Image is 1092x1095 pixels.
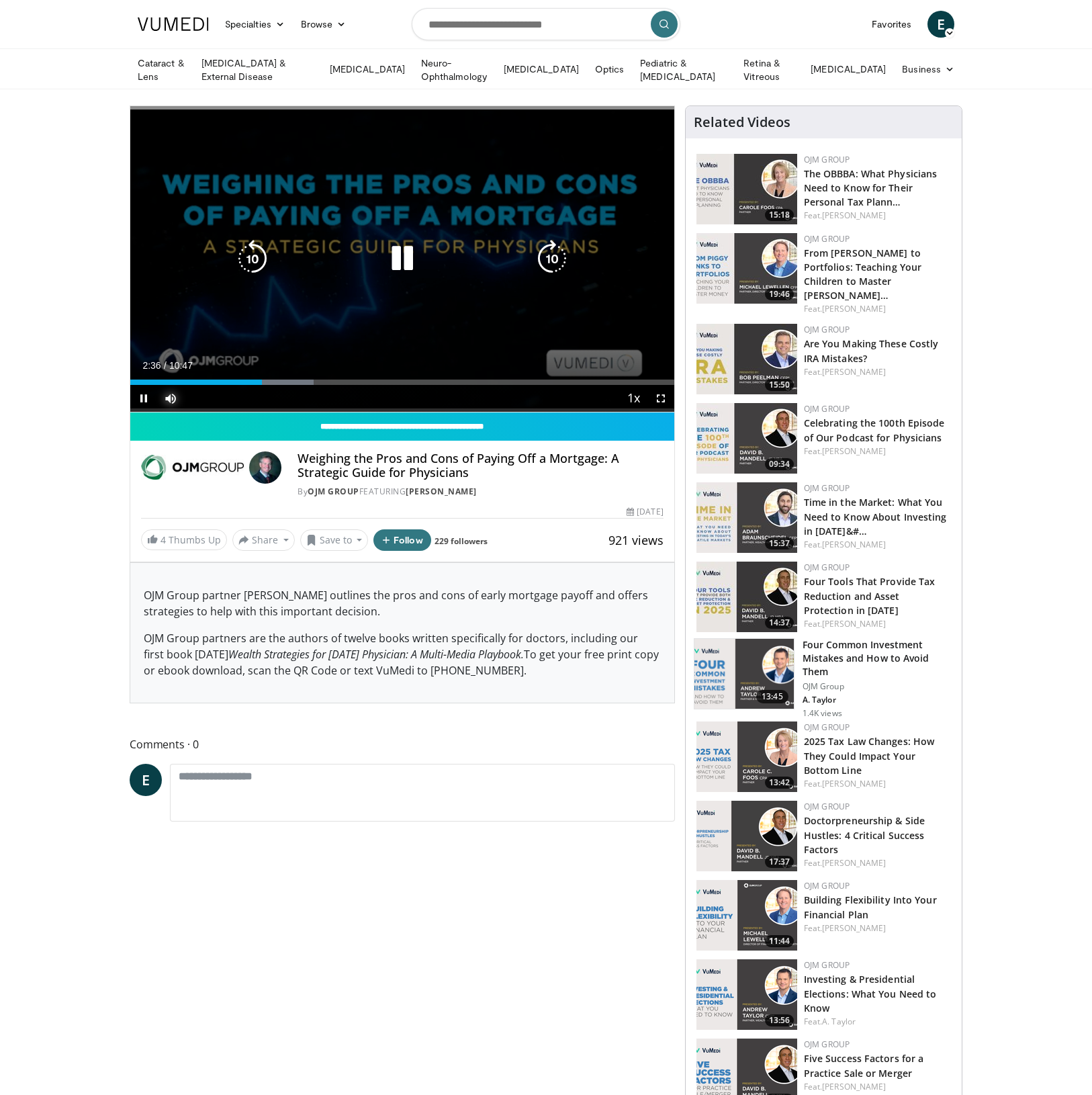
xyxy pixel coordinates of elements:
span: 2:36 [142,360,161,371]
span: Comments 0 [130,736,675,753]
a: [MEDICAL_DATA] [496,56,587,83]
a: Investing & Presidential Elections: What You Need to Know [804,973,937,1014]
span: / [164,360,167,371]
a: Building Flexibility Into Your Financial Plan [804,893,937,920]
a: Pediatric & [MEDICAL_DATA] [632,56,735,83]
a: OJM Group [804,324,850,335]
a: [PERSON_NAME] [822,445,886,457]
span: 19:46 [765,288,794,300]
a: Five Success Factors for a Practice Sale or Merger [804,1052,924,1079]
a: 13:56 [696,959,797,1030]
a: 14:37 [696,562,797,632]
a: 17:37 [696,801,797,871]
a: OJM Group [804,562,850,573]
img: de8936e7-3f3e-4c1e-b086-db97ad947be0.png.150x105_q85_crop-smart_upscale.png [696,959,797,1030]
img: 7438bed5-bde3-4519-9543-24a8eadaa1c2.150x105_q85_crop-smart_upscale.jpg [696,403,797,474]
div: Feat. [804,445,951,457]
span: 13:42 [765,777,794,789]
a: [MEDICAL_DATA] [322,56,413,83]
a: Favorites [864,11,919,38]
a: OJM Group [804,721,850,733]
img: 4b415aee-9520-4d6f-a1e1-8e5e22de4108.150x105_q85_crop-smart_upscale.jpg [696,324,797,394]
div: Feat. [804,303,951,315]
div: Feat. [804,210,951,222]
span: 10:47 [169,360,193,371]
span: 11:44 [765,935,794,947]
a: OJM Group [804,482,850,494]
span: 09:34 [765,458,794,470]
a: 15:50 [696,324,797,394]
video-js: Video Player [130,106,674,412]
a: Four Tools That Provide Tax Reduction and Asset Protection in [DATE] [804,575,936,616]
span: 921 views [608,532,664,548]
button: Follow [373,529,431,551]
h4: Related Videos [694,114,790,130]
a: OJM Group [804,403,850,414]
span: 15:18 [765,209,794,221]
a: Cataract & Lens [130,56,193,83]
img: OJM Group [141,451,244,484]
a: Celebrating the 100th Episode of Our Podcast for Physicians [804,417,945,443]
a: OJM Group [804,154,850,165]
a: 15:18 [696,154,797,224]
a: [MEDICAL_DATA] & External Disease [193,56,322,83]
a: [PERSON_NAME] [822,778,886,789]
a: [PERSON_NAME] [822,618,886,629]
a: OJM Group [804,233,850,245]
a: 229 followers [435,535,488,547]
img: cfc453be-3f74-41d3-a301-0743b7c46f05.150x105_q85_crop-smart_upscale.jpg [696,482,797,553]
a: A. Taylor [822,1016,856,1027]
a: [MEDICAL_DATA] [803,56,894,83]
img: VuMedi Logo [138,17,209,31]
a: Neuro-Ophthalmology [413,56,496,83]
a: 11:44 [696,880,797,951]
span: 13:56 [765,1014,794,1026]
p: A. Taylor [803,695,954,705]
button: Mute [157,385,184,412]
img: b2b5bc20-35c6-4d13-9d68-dd406c404601.png.150x105_q85_crop-smart_upscale.png [696,801,797,871]
a: [PERSON_NAME] [822,922,886,934]
a: 19:46 [696,233,797,304]
span: 13:45 [756,690,788,703]
a: Browse [293,11,355,38]
a: OJM Group [804,801,850,812]
a: OJM Group [804,1039,850,1050]
a: E [927,11,954,38]
a: 13:45 Four Common Investment Mistakes and How to Avoid Them OJM Group A. Taylor 1.4K views [694,638,954,719]
a: The OBBBA: What Physicians Need to Know for Their Personal Tax Plann… [804,167,938,208]
div: By FEATURING [298,486,663,498]
a: [PERSON_NAME] [406,486,477,497]
p: OJM Group partners are the authors of twelve books written specifically for doctors, including ou... [144,630,661,678]
img: Avatar [249,451,281,484]
p: 1.4K views [803,708,842,719]
span: 15:37 [765,537,794,550]
div: Feat. [804,778,951,790]
span: 17:37 [765,856,794,868]
a: 4 Thumbs Up [141,529,227,550]
a: 13:42 [696,721,797,792]
div: Feat. [804,1016,951,1028]
a: [PERSON_NAME] [822,857,886,869]
a: [PERSON_NAME] [822,366,886,378]
div: [DATE] [627,506,663,518]
a: E [130,764,162,796]
a: [PERSON_NAME] [822,1081,886,1092]
span: 14:37 [765,617,794,629]
img: 6db954da-78c7-423b-8725-5b22ebd502b2.150x105_q85_crop-smart_upscale.jpg [696,154,797,224]
input: Search topics, interventions [412,8,680,40]
button: Fullscreen [647,385,674,412]
img: 282c92bf-9480-4465-9a17-aeac8df0c943.150x105_q85_crop-smart_upscale.jpg [696,233,797,304]
p: OJM Group [803,681,954,692]
a: [PERSON_NAME] [822,539,886,550]
a: Specialties [217,11,293,38]
a: 15:37 [696,482,797,553]
button: Save to [300,529,369,551]
p: OJM Group partner [PERSON_NAME] outlines the pros and cons of early mortgage payoff and offers st... [144,587,661,619]
img: d1aa8f41-d4be-4c34-826f-02b51e199514.png.150x105_q85_crop-smart_upscale.png [696,721,797,792]
a: OJM Group [308,486,359,497]
a: Business [894,56,962,83]
a: OJM Group [804,959,850,971]
h4: Weighing the Pros and Cons of Paying Off a Mortgage: A Strategic Guide for Physicians [298,451,663,480]
img: 2f86e070-efa4-42d2-8f9c-ce7f04f5b89b.png.150x105_q85_crop-smart_upscale.png [696,880,797,951]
